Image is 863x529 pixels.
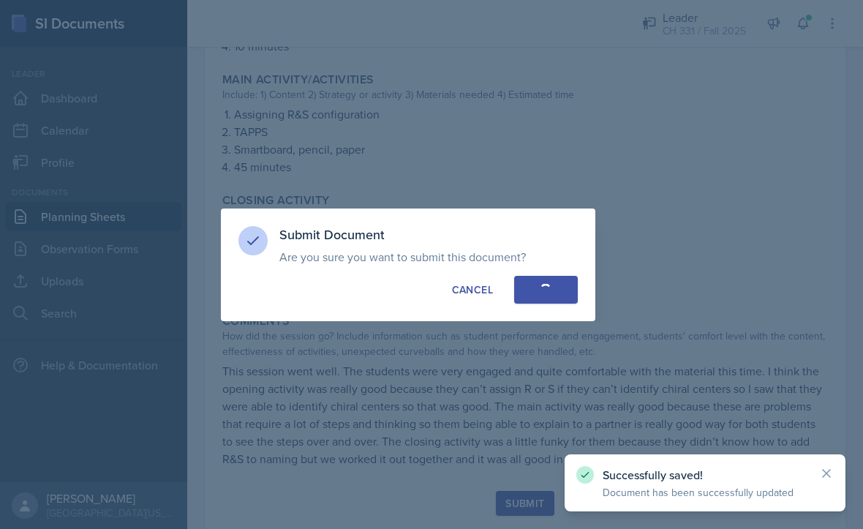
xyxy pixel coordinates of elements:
[603,485,807,500] p: Document has been successfully updated
[440,276,505,304] button: Cancel
[279,250,578,264] p: Are you sure you want to submit this document?
[279,226,578,244] h3: Submit Document
[452,282,493,297] div: Cancel
[603,468,807,482] p: Successfully saved!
